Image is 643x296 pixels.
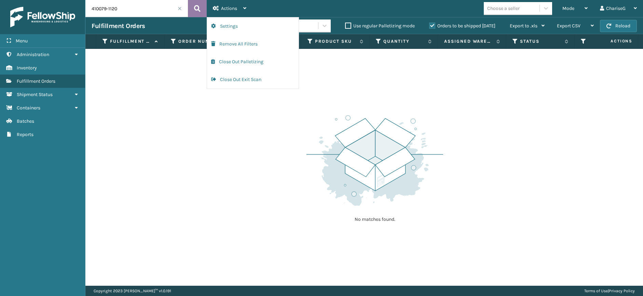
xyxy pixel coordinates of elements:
span: Administration [17,52,49,57]
a: Privacy Policy [609,288,635,293]
button: Remove All Filters [207,35,299,53]
a: Terms of Use [584,288,608,293]
label: Orders to be shipped [DATE] [429,23,495,29]
span: Containers [17,105,40,111]
label: Product SKU [315,38,356,44]
button: Close Out Palletizing [207,53,299,71]
div: | [584,286,635,296]
span: Batches [17,118,34,124]
span: Mode [562,5,574,11]
img: logo [10,7,75,27]
button: Settings [207,17,299,35]
p: Copyright 2023 [PERSON_NAME]™ v 1.0.191 [94,286,171,296]
span: Shipment Status [17,92,53,97]
button: Reload [600,20,637,32]
span: Fulfillment Orders [17,78,55,84]
span: Menu [16,38,28,44]
label: Assigned Warehouse [444,38,493,44]
span: Export to .xls [510,23,537,29]
span: Inventory [17,65,37,71]
button: Close Out Exit Scan [207,71,299,89]
div: Choose a seller [487,5,520,12]
span: Actions [589,36,637,47]
h3: Fulfillment Orders [92,22,145,30]
label: Use regular Palletizing mode [345,23,415,29]
label: Status [520,38,561,44]
label: Order Number [178,38,220,44]
span: Actions [221,5,237,11]
label: Fulfillment Order Id [110,38,151,44]
label: Quantity [383,38,425,44]
span: Export CSV [557,23,580,29]
span: Reports [17,132,33,137]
